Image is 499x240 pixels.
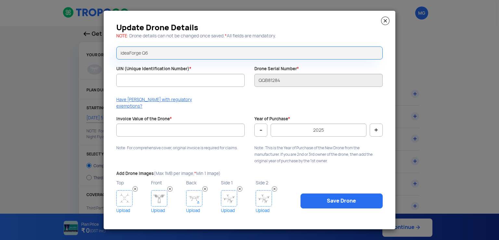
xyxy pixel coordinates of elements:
a: Upload [186,207,219,215]
p: Top [116,179,149,187]
img: Drone Image [186,190,202,207]
img: Remove Image [133,186,138,192]
p: Have [PERSON_NAME] with regulatory exemptions? [116,97,198,110]
a: Upload [151,207,184,215]
img: Drone Image [116,190,133,207]
img: close [381,17,390,25]
label: Add Drone Images [116,171,221,177]
a: Save Drone [301,193,383,208]
p: Back [186,179,219,187]
img: Remove Image [272,186,277,192]
button: + [370,124,383,137]
img: Remove Image [237,186,242,192]
img: Remove Image [202,186,208,192]
span: (Max 1MB per image, Min 1 Image) [154,171,221,176]
button: - [254,124,267,137]
p: Side 1 [221,179,254,187]
img: Drone Image [221,190,237,207]
span: NOTE [116,33,127,39]
p: Note: For comprehensive cover, original invoice is required for claims. [116,145,245,151]
a: Upload [221,207,254,215]
a: Upload [116,207,149,215]
label: Invoice Value of the Drone [116,116,172,122]
img: Drone Image [151,190,167,207]
img: Remove Image [167,186,173,192]
p: Side 2 [256,179,289,187]
label: UIN (Unique Identification Number) [116,66,191,72]
p: Note: This is the Year of Purchase of the New Drone from the manufacturer. If you are 2nd or 3rd ... [254,145,383,164]
h5: : Drone details can not be changed once saved. All fields are mandatory. [116,33,383,38]
input: Drone Model : Search by name or brand, eg DOPO, Dhaksha [116,47,383,60]
label: Year of Purchase [254,116,290,122]
label: Drone Serial Number [254,66,299,72]
p: Front [151,179,184,187]
h3: Update Drone Details [116,25,383,30]
a: Upload [256,207,289,215]
img: Drone Image [256,190,272,207]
